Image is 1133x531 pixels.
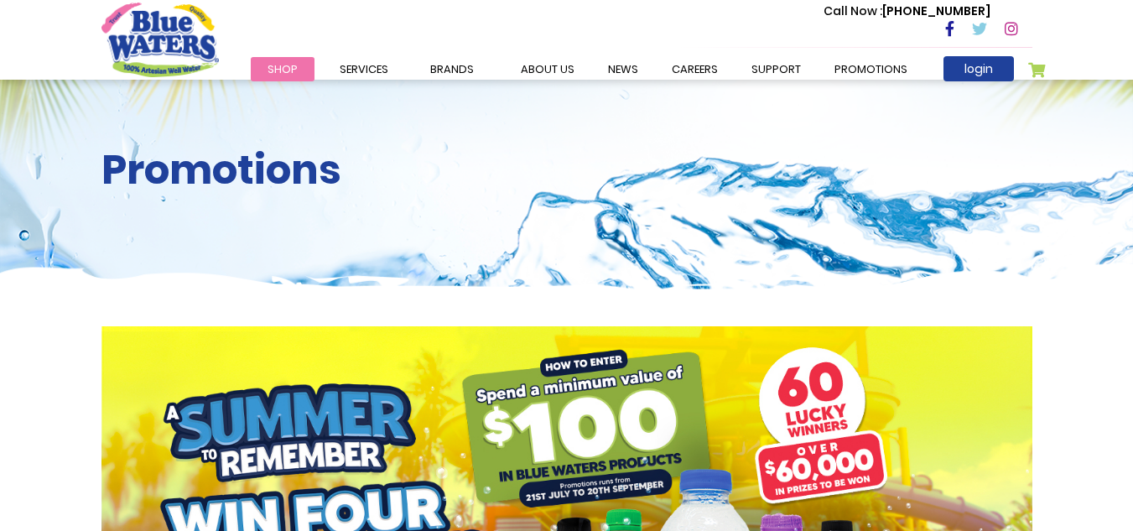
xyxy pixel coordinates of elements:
[824,3,990,20] p: [PHONE_NUMBER]
[101,146,1032,195] h2: Promotions
[430,61,474,77] span: Brands
[824,3,882,19] span: Call Now :
[655,57,735,81] a: careers
[943,56,1014,81] a: login
[340,61,388,77] span: Services
[268,61,298,77] span: Shop
[818,57,924,81] a: Promotions
[101,3,219,76] a: store logo
[735,57,818,81] a: support
[504,57,591,81] a: about us
[591,57,655,81] a: News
